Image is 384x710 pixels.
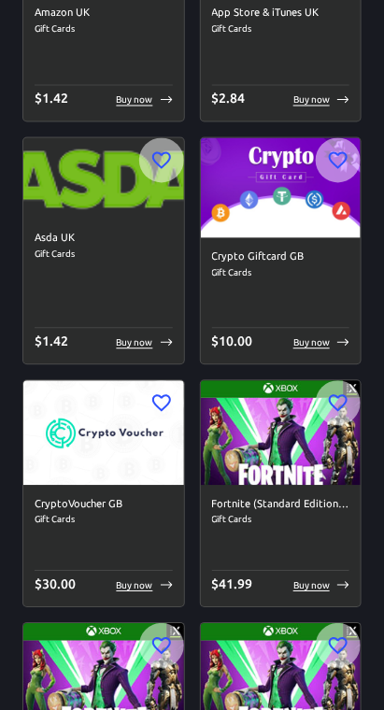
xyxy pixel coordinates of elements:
[35,497,173,514] h6: CryptoVoucher GB
[35,248,173,263] span: Gift Cards
[23,381,184,486] img: CryptoVoucher GB image
[212,21,350,36] span: Gift Cards
[117,336,153,350] p: Buy now
[35,577,76,592] span: $ 30.00
[293,93,330,107] p: Buy now
[117,579,153,593] p: Buy now
[35,334,68,349] span: $ 1.42
[35,92,68,106] span: $ 1.42
[293,579,330,593] p: Buy now
[117,93,153,107] p: Buy now
[212,92,246,106] span: $ 2.84
[212,334,253,349] span: $ 10.00
[35,513,173,528] span: Gift Cards
[201,381,362,486] img: Fortnite (Standard Edition) 5000-V-Bucks GB image
[212,249,350,266] h6: Crypto Giftcard GB
[212,577,253,592] span: $ 41.99
[201,138,362,238] img: Crypto Giftcard GB image
[23,138,184,220] img: Asda UK image
[35,5,173,21] h6: Amazon UK
[35,231,173,248] h6: Asda UK
[212,513,350,528] span: Gift Cards
[212,5,350,21] h6: App Store & iTunes UK
[212,497,350,514] h6: Fortnite (Standard Edition) 5000-V-Bucks GB
[293,336,330,350] p: Buy now
[212,266,350,281] span: Gift Cards
[35,21,173,36] span: Gift Cards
